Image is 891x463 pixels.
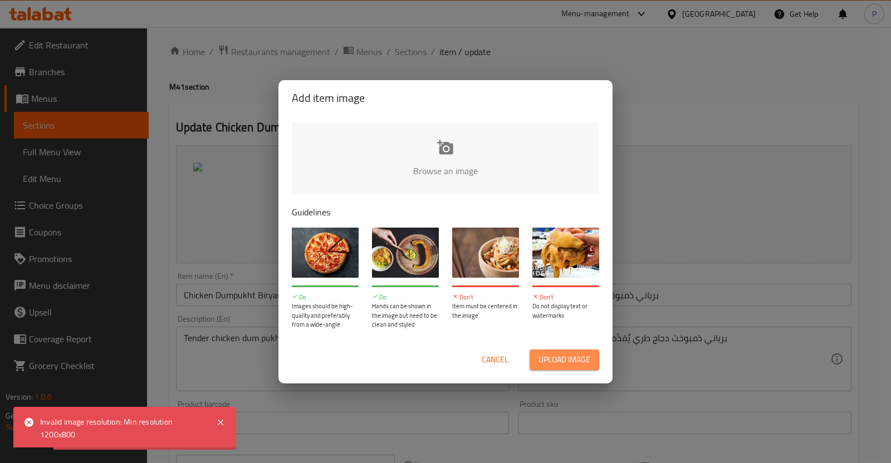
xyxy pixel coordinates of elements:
h2: Add item image [292,89,599,107]
div: Invalid image resolution: Min resolution 1200x800 [40,416,205,441]
img: guide-img-4@3x.jpg [532,228,599,278]
img: guide-img-2@3x.jpg [372,228,439,278]
img: guide-img-1@3x.jpg [292,228,359,278]
span: Upload image [538,353,590,367]
p: Hands can be shown in the image but need to be clean and styled [372,302,439,329]
p: Item must be centered in the image [452,302,519,320]
p: Don't [532,293,599,302]
p: Images should be high-quality and preferably from a wide-angle [292,302,359,329]
p: Do not display text or watermarks [532,302,599,320]
button: Upload image [530,349,599,370]
p: Guidelines [292,205,599,219]
button: Cancel [477,349,513,370]
img: guide-img-3@3x.jpg [452,228,519,278]
p: Do [372,293,439,302]
p: Do [292,293,359,302]
span: Cancel [482,353,508,367]
p: Don't [452,293,519,302]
